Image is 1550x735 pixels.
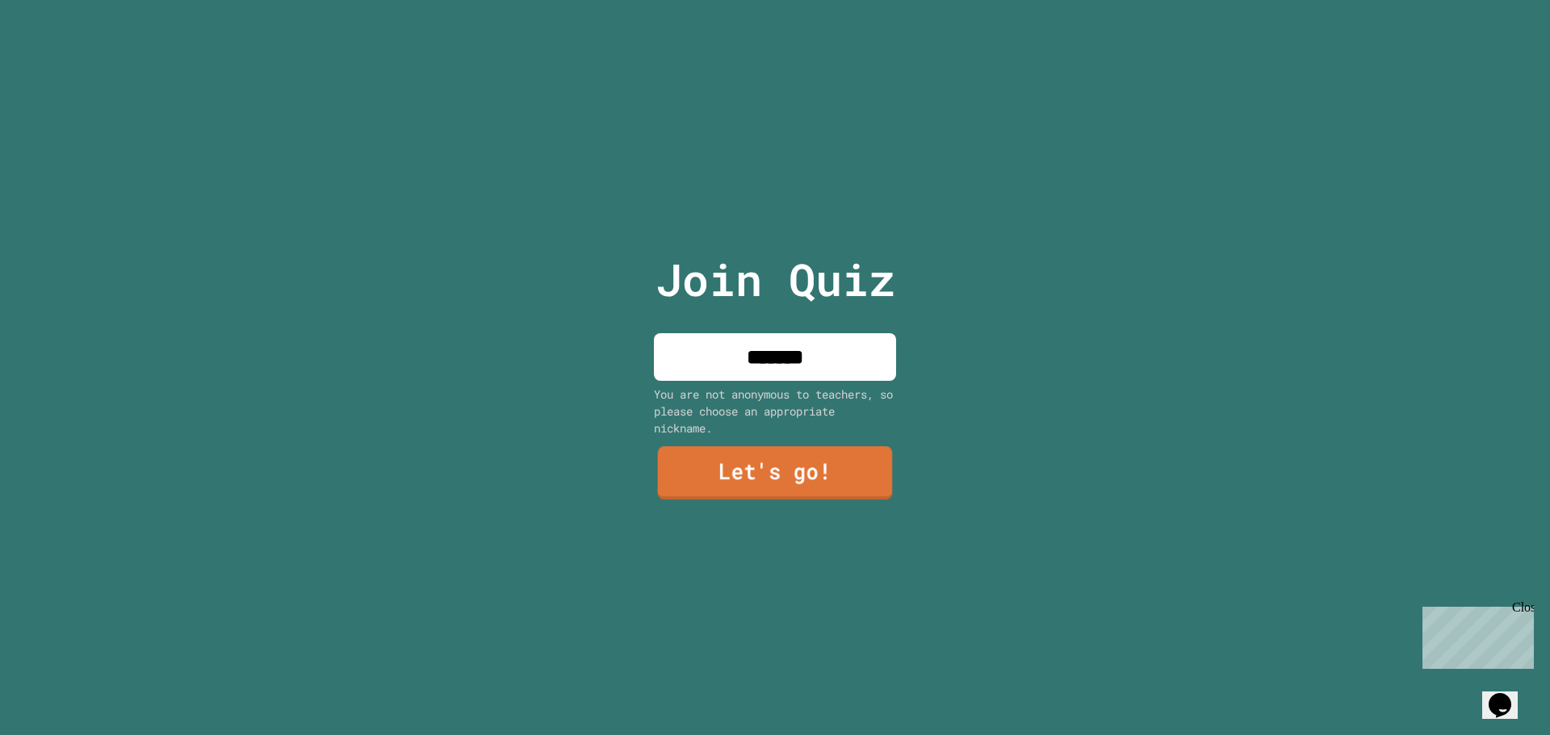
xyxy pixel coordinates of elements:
a: Let's go! [658,446,893,499]
div: You are not anonymous to teachers, so please choose an appropriate nickname. [654,386,896,436]
iframe: chat widget [1416,600,1534,669]
p: Join Quiz [656,246,895,313]
div: Chat with us now!Close [6,6,111,102]
iframe: chat widget [1482,670,1534,719]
